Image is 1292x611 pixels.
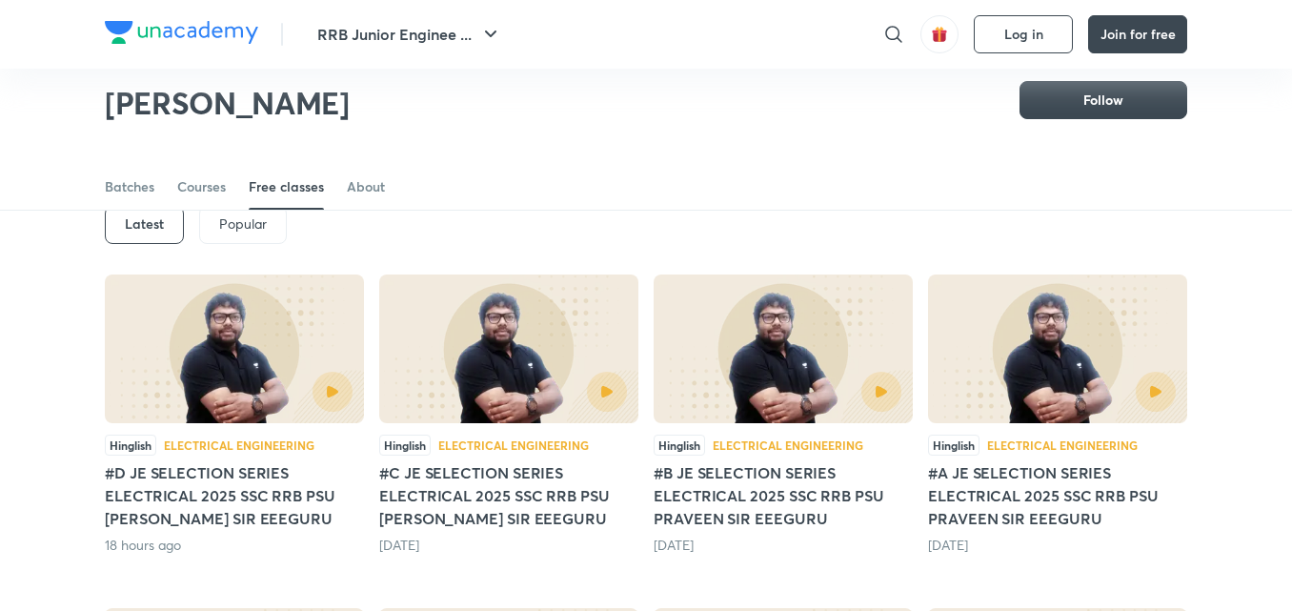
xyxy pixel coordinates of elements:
[379,275,638,555] div: #C JE SELECTION SERIES ELECTRICAL 2025 SSC RRB PSU PRAVIN SIR EEEGURU
[177,177,226,196] div: Courses
[105,177,154,196] div: Batches
[974,15,1073,53] button: Log in
[1019,81,1187,119] button: Follow
[105,21,258,44] img: Company Logo
[306,15,514,53] button: RRB Junior Enginee ...
[928,275,1187,555] div: #A JE SELECTION SERIES ELECTRICAL 2025 SSC RRB PSU PRAVEEN SIR EEEGURU
[347,177,385,196] div: About
[105,461,364,530] h5: #D JE SELECTION SERIES ELECTRICAL 2025 SSC RRB PSU [PERSON_NAME] SIR EEEGURU
[125,216,164,232] h6: Latest
[249,177,324,196] div: Free classes
[219,216,267,232] p: Popular
[654,461,913,530] h5: #B JE SELECTION SERIES ELECTRICAL 2025 SSC RRB PSU PRAVEEN SIR EEEGURU
[177,164,226,210] a: Courses
[379,435,431,456] div: Hinglish
[931,26,948,43] img: avatar
[1100,27,1176,42] span: Join for free
[928,435,979,456] div: Hinglish
[105,84,350,122] h2: [PERSON_NAME]
[105,435,156,456] div: Hinglish
[379,461,638,530] h5: #C JE SELECTION SERIES ELECTRICAL 2025 SSC RRB PSU [PERSON_NAME] SIR EEEGURU
[249,164,324,210] a: Free classes
[1004,27,1043,42] span: Log in
[713,439,863,451] div: Electrical Engineering
[987,439,1138,451] div: Electrical Engineering
[920,15,959,53] button: avatar
[379,536,638,555] div: 1 day ago
[1083,91,1123,110] span: Follow
[105,164,154,210] a: Batches
[654,536,913,555] div: 3 days ago
[928,536,1187,555] div: 3 days ago
[654,435,705,456] div: Hinglish
[164,439,314,451] div: Electrical Engineering
[438,439,589,451] div: Electrical Engineering
[928,461,1187,530] h5: #A JE SELECTION SERIES ELECTRICAL 2025 SSC RRB PSU PRAVEEN SIR EEEGURU
[654,275,913,555] div: #B JE SELECTION SERIES ELECTRICAL 2025 SSC RRB PSU PRAVEEN SIR EEEGURU
[105,536,364,555] div: 18 hours ago
[105,275,364,555] div: #D JE SELECTION SERIES ELECTRICAL 2025 SSC RRB PSU PRAVIN SIR EEEGURU
[347,164,385,210] a: About
[105,21,258,49] a: Company Logo
[1088,15,1187,53] button: Join for free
